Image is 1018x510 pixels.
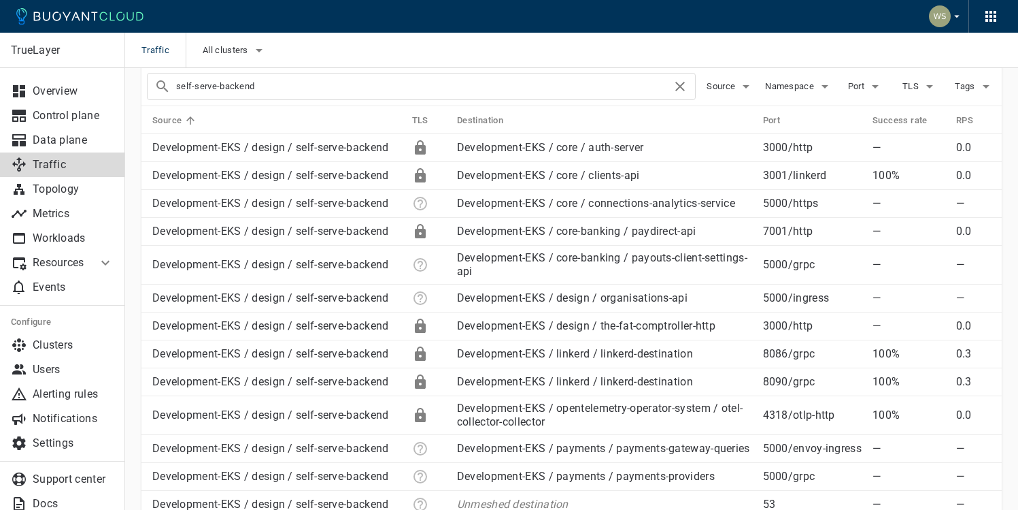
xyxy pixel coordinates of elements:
[33,232,114,245] p: Workloads
[152,169,389,182] a: Development-EKS / design / self-serve-backend
[956,291,991,305] p: —
[11,317,114,328] h5: Configure
[956,375,991,389] p: 0.3
[152,319,389,332] a: Development-EKS / design / self-serve-backend
[33,109,114,123] p: Control plane
[33,133,114,147] p: Data plane
[457,114,521,127] span: Destination
[763,291,862,305] p: 5000 / ingress
[412,257,428,273] div: Unknown
[457,291,688,304] a: Development-EKS / design / organisations-api
[763,375,862,389] p: 8090 / grpc
[152,291,389,304] a: Development-EKS / design / self-serve-backend
[872,115,928,126] h5: Success rate
[765,81,817,92] span: Namespace
[33,338,114,352] p: Clusters
[763,470,862,483] p: 5000 / grpc
[152,409,389,421] a: Development-EKS / design / self-serve-backend
[152,470,389,483] a: Development-EKS / design / self-serve-backend
[152,347,389,360] a: Development-EKS / design / self-serve-backend
[457,375,693,388] a: Development-EKS / linkerd / linkerd-destination
[956,442,991,456] p: —
[33,281,114,294] p: Events
[763,169,862,182] p: 3001 / linkerd
[763,319,862,333] p: 3000 / http
[956,470,991,483] p: —
[872,442,945,456] p: —
[872,409,945,422] p: 100%
[152,442,389,455] a: Development-EKS / design / self-serve-backend
[763,197,862,210] p: 5000 / https
[707,81,738,92] span: Source
[872,347,945,361] p: 100%
[152,225,389,238] a: Development-EKS / design / self-serve-backend
[956,115,973,126] h5: RPS
[33,256,86,270] p: Resources
[457,225,696,238] a: Development-EKS / core-banking / paydirect-api
[763,115,781,126] h5: Port
[956,258,991,272] p: —
[929,5,951,27] img: Weichung Shaw
[872,319,945,333] p: —
[33,182,114,196] p: Topology
[457,141,644,154] a: Development-EKS / core / auth-server
[956,114,991,127] span: RPS
[872,225,945,238] p: —
[956,197,991,210] p: —
[412,114,446,127] span: TLS
[152,197,389,210] a: Development-EKS / design / self-serve-backend
[763,141,862,155] p: 3000 / http
[898,76,942,97] button: TLS
[203,40,267,61] button: All clusters
[33,436,114,450] p: Settings
[152,258,389,271] a: Development-EKS / design / self-serve-backend
[707,76,754,97] button: Source
[902,81,921,92] span: TLS
[955,81,977,92] span: Tags
[457,197,735,210] a: Development-EKS / core / connections-analytics-service
[152,115,182,126] h5: Source
[457,115,503,126] h5: Destination
[763,409,862,422] p: 4318 / otlp-http
[457,319,715,332] a: Development-EKS / design / the-fat-comptroller-http
[872,197,945,210] p: —
[953,76,996,97] button: Tags
[872,114,945,127] span: Success rate
[176,77,672,96] input: Search
[872,141,945,155] p: —
[33,363,114,377] p: Users
[848,81,867,92] span: Port
[763,114,798,127] span: Port
[33,84,114,98] p: Overview
[33,412,114,426] p: Notifications
[457,169,640,182] a: Development-EKS / core / clients-api
[33,207,114,221] p: Metrics
[872,169,945,182] p: 100%
[763,442,862,456] p: 5000 / envoy-ingress
[412,441,428,457] div: Unknown
[872,375,945,389] p: 100%
[765,76,833,97] button: Namespace
[872,258,945,272] p: —
[956,347,991,361] p: 0.3
[457,402,743,428] a: Development-EKS / opentelemetry-operator-system / otel-collector-collector
[763,225,862,238] p: 7001 / http
[763,258,862,272] p: 5000 / grpc
[152,114,199,127] span: Source
[956,169,991,182] p: 0.0
[956,141,991,155] p: 0.0
[457,442,750,455] a: Development-EKS / payments / payments-gateway-queries
[412,195,428,212] div: Unknown
[956,409,991,422] p: 0.0
[412,468,428,485] div: Unknown
[141,33,186,68] span: Traffic
[412,290,428,306] div: Unknown
[457,347,693,360] a: Development-EKS / linkerd / linkerd-destination
[872,291,945,305] p: —
[956,225,991,238] p: 0.0
[33,158,114,172] p: Traffic
[152,141,389,154] a: Development-EKS / design / self-serve-backend
[33,387,114,401] p: Alerting rules
[412,115,428,126] h5: TLS
[763,347,862,361] p: 8086 / grpc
